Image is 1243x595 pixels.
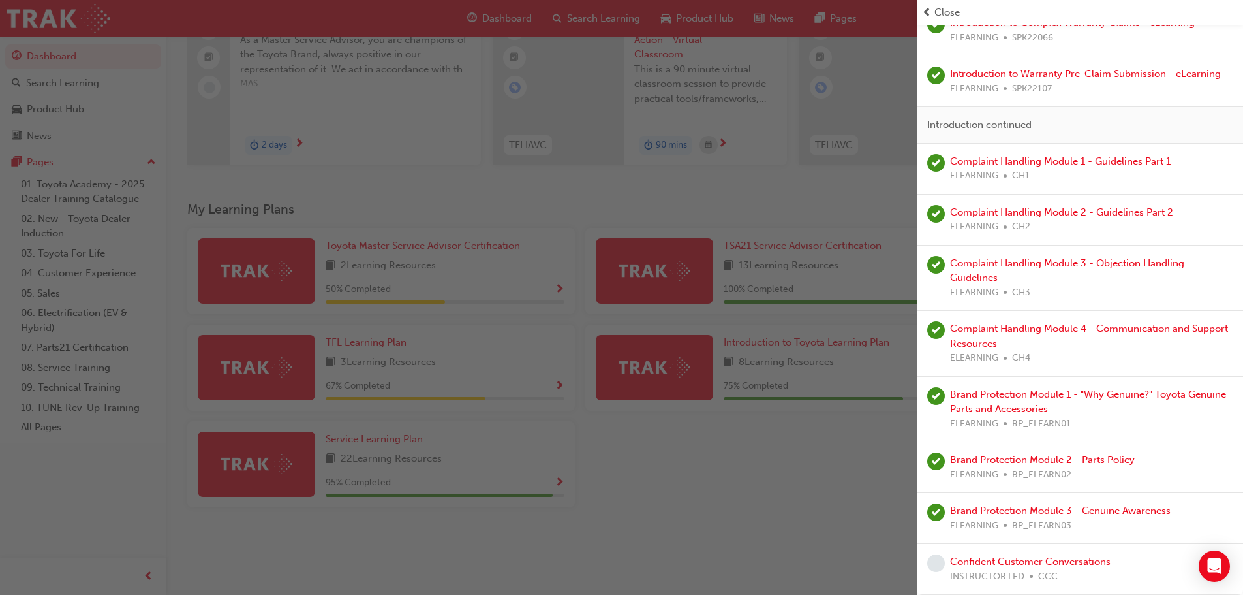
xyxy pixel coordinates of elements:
[950,31,998,46] span: ELEARNING
[1012,219,1030,234] span: CH2
[950,417,998,432] span: ELEARNING
[950,389,1226,415] a: Brand Protection Module 1 - "Why Genuine?" Toyota Genuine Parts and Accessories
[927,154,945,172] span: learningRecordVerb_PASS-icon
[927,256,945,274] span: learningRecordVerb_PASS-icon
[927,453,945,470] span: learningRecordVerb_COMPLETE-icon
[950,570,1024,585] span: INSTRUCTOR LED
[1012,351,1030,366] span: CH4
[927,205,945,223] span: learningRecordVerb_PASS-icon
[927,387,945,405] span: learningRecordVerb_COMPLETE-icon
[950,219,998,234] span: ELEARNING
[950,169,998,184] span: ELEARNING
[927,67,945,84] span: learningRecordVerb_COMPLETE-icon
[950,82,998,97] span: ELEARNING
[950,68,1221,80] a: Introduction to Warranty Pre-Claim Submission - eLearning
[934,5,960,20] span: Close
[927,504,945,521] span: learningRecordVerb_COMPLETE-icon
[922,5,1238,20] button: prev-iconClose
[950,285,998,300] span: ELEARNING
[950,519,998,534] span: ELEARNING
[927,321,945,339] span: learningRecordVerb_PASS-icon
[950,556,1111,568] a: Confident Customer Conversations
[1012,468,1071,483] span: BP_ELEARN02
[950,505,1171,517] a: Brand Protection Module 3 - Genuine Awareness
[950,206,1173,218] a: Complaint Handling Module 2 - Guidelines Part 2
[950,351,998,366] span: ELEARNING
[950,155,1171,167] a: Complaint Handling Module 1 - Guidelines Part 1
[950,323,1228,349] a: Complaint Handling Module 4 - Communication and Support Resources
[950,468,998,483] span: ELEARNING
[927,118,1032,133] span: Introduction continued
[1012,417,1071,432] span: BP_ELEARN01
[1012,285,1030,300] span: CH3
[1038,570,1058,585] span: CCC
[922,5,932,20] span: prev-icon
[1012,82,1052,97] span: SPK22107
[927,555,945,572] span: learningRecordVerb_NONE-icon
[1199,551,1230,582] div: Open Intercom Messenger
[950,257,1184,284] a: Complaint Handling Module 3 - Objection Handling Guidelines
[1012,519,1071,534] span: BP_ELEARN03
[1012,169,1030,184] span: CH1
[1012,31,1053,46] span: SPK22066
[950,454,1135,466] a: Brand Protection Module 2 - Parts Policy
